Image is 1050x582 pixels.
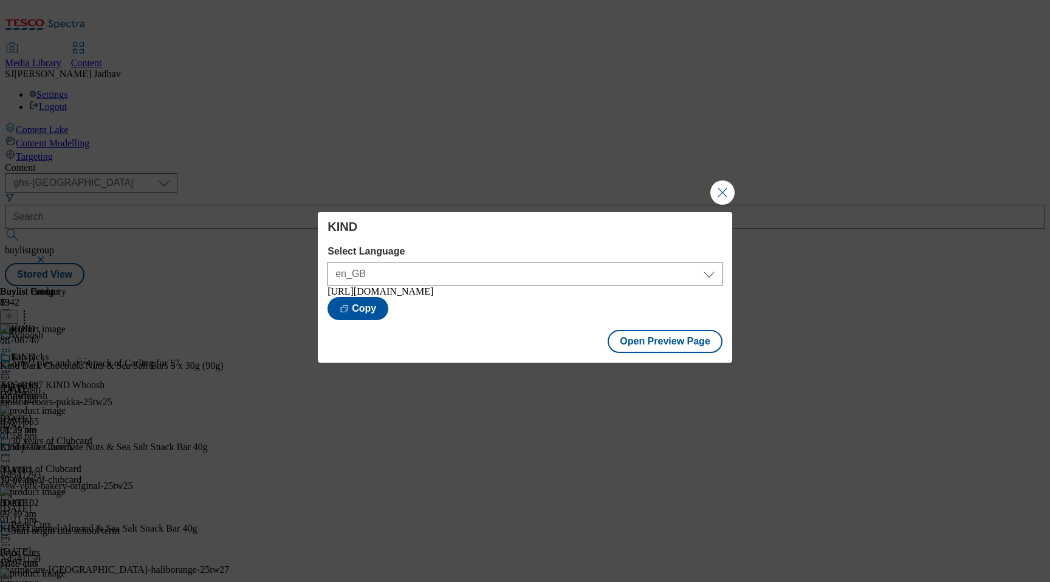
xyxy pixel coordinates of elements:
[710,180,735,205] button: Close Modal
[328,297,388,320] button: Copy
[318,212,732,363] div: Modal
[328,286,722,297] div: [URL][DOMAIN_NAME]
[328,246,722,257] label: Select Language
[328,219,722,234] h4: KIND
[608,330,722,353] button: Open Preview Page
